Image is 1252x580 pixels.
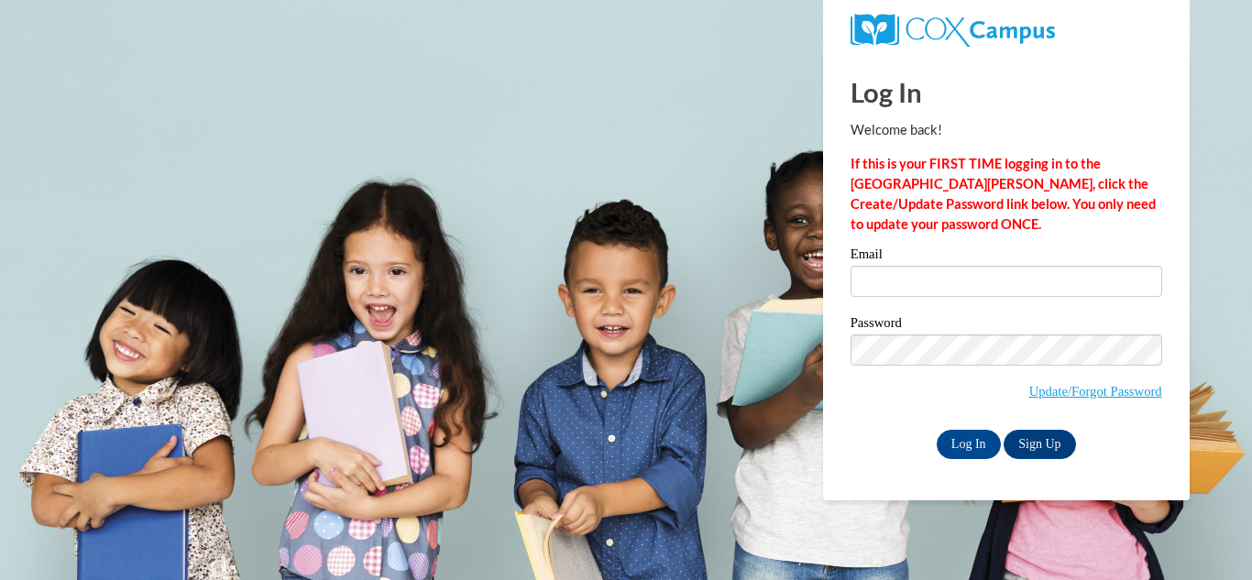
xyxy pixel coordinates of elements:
[851,73,1162,111] h1: Log In
[851,316,1162,334] label: Password
[851,21,1055,37] a: COX Campus
[851,156,1156,232] strong: If this is your FIRST TIME logging in to the [GEOGRAPHIC_DATA][PERSON_NAME], click the Create/Upd...
[851,14,1055,47] img: COX Campus
[851,247,1162,266] label: Email
[1029,384,1162,399] a: Update/Forgot Password
[937,430,1001,459] input: Log In
[851,120,1162,140] p: Welcome back!
[1004,430,1075,459] a: Sign Up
